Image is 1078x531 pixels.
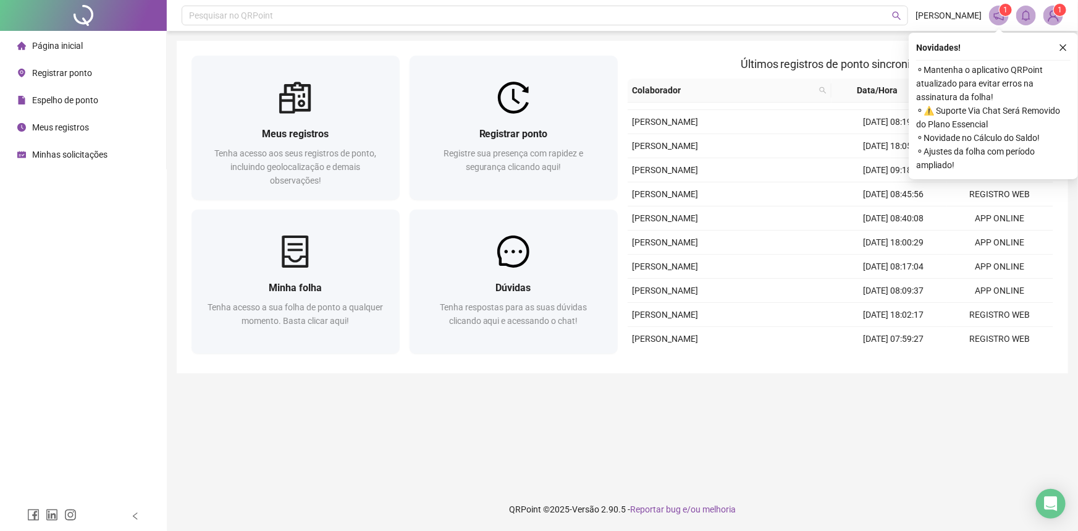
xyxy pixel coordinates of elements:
span: Minhas solicitações [32,150,107,159]
span: Registrar ponto [479,128,548,140]
span: Data/Hora [836,83,919,97]
td: [DATE] 08:40:08 [840,206,946,231]
span: notification [993,10,1004,21]
span: instagram [64,509,77,521]
span: Meus registros [262,128,329,140]
span: Tenha respostas para as suas dúvidas clicando aqui e acessando o chat! [440,302,587,326]
span: [PERSON_NAME] [633,117,699,127]
span: 1 [1004,6,1008,14]
td: [DATE] 08:09:37 [840,279,946,303]
span: search [892,11,901,20]
span: Colaborador [633,83,814,97]
span: Tenha acesso aos seus registros de ponto, incluindo geolocalização e demais observações! [214,148,376,185]
span: Página inicial [32,41,83,51]
td: REGISTRO WEB [947,327,1053,351]
span: Últimos registros de ponto sincronizados [741,57,940,70]
span: Reportar bug e/ou melhoria [630,504,736,514]
footer: QRPoint © 2025 - 2.90.5 - [167,488,1078,531]
span: Novidades ! [916,41,961,54]
span: Dúvidas [496,282,531,294]
span: [PERSON_NAME] [916,9,982,22]
span: [PERSON_NAME] [633,261,699,271]
span: ⚬ ⚠️ Suporte Via Chat Será Removido do Plano Essencial [916,104,1071,131]
span: Espelho de ponto [32,95,98,105]
span: search [817,81,829,100]
span: [PERSON_NAME] [633,237,699,247]
a: Meus registrosTenha acesso aos seus registros de ponto, incluindo geolocalização e demais observa... [192,56,400,200]
span: Minha folha [269,282,322,294]
td: [DATE] 18:05:33 [840,134,946,158]
td: REGISTRO WEB [947,303,1053,327]
span: home [17,41,26,50]
span: search [819,87,827,94]
td: APP ONLINE [947,279,1053,303]
span: ⚬ Mantenha o aplicativo QRPoint atualizado para evitar erros na assinatura da folha! [916,63,1071,104]
span: [PERSON_NAME] [633,334,699,344]
td: [DATE] 08:19:05 [840,110,946,134]
span: [PERSON_NAME] [633,141,699,151]
span: [PERSON_NAME] [633,213,699,223]
span: [PERSON_NAME] [633,286,699,295]
span: [PERSON_NAME] [633,165,699,175]
a: Minha folhaTenha acesso a sua folha de ponto a qualquer momento. Basta clicar aqui! [192,210,400,354]
td: [DATE] 18:00:29 [840,231,946,255]
td: APP ONLINE [947,206,1053,231]
span: schedule [17,150,26,159]
span: [PERSON_NAME] [633,310,699,320]
td: REGISTRO WEB [947,182,1053,206]
span: environment [17,69,26,77]
span: ⚬ Ajustes da folha com período ampliado! [916,145,1071,172]
td: APP ONLINE [947,231,1053,255]
span: facebook [27,509,40,521]
div: Open Intercom Messenger [1036,489,1066,519]
td: [DATE] 08:17:04 [840,255,946,279]
span: close [1059,43,1067,52]
th: Data/Hora [832,79,933,103]
span: bell [1021,10,1032,21]
span: [PERSON_NAME] [633,189,699,199]
span: Registrar ponto [32,68,92,78]
a: Registrar pontoRegistre sua presença com rapidez e segurança clicando aqui! [410,56,618,200]
a: DúvidasTenha respostas para as suas dúvidas clicando aqui e acessando o chat! [410,210,618,354]
span: Registre sua presença com rapidez e segurança clicando aqui! [444,148,583,172]
sup: Atualize o seu contato no menu Meus Dados [1054,4,1066,16]
span: 1 [1058,6,1063,14]
td: [DATE] 07:59:27 [840,327,946,351]
sup: 1 [1000,4,1012,16]
td: [DATE] 09:18:27 [840,158,946,182]
span: clock-circle [17,123,26,132]
span: Versão [572,504,599,514]
td: [DATE] 08:45:56 [840,182,946,206]
span: Tenha acesso a sua folha de ponto a qualquer momento. Basta clicar aqui! [208,302,383,326]
span: Meus registros [32,122,89,132]
span: linkedin [46,509,58,521]
span: left [131,512,140,520]
span: file [17,96,26,104]
span: ⚬ Novidade no Cálculo do Saldo! [916,131,1071,145]
td: [DATE] 18:02:17 [840,303,946,327]
img: 79741 [1044,6,1063,25]
td: APP ONLINE [947,255,1053,279]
